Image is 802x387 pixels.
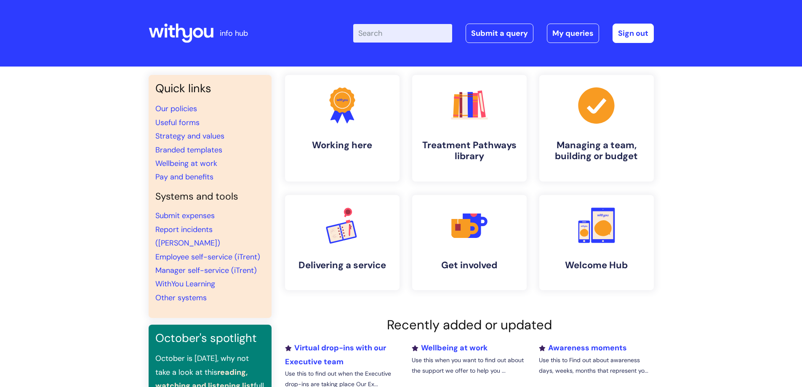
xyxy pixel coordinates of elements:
[285,317,654,333] h2: Recently added or updated
[155,104,197,114] a: Our policies
[466,24,533,43] a: Submit a query
[155,331,265,345] h3: October's spotlight
[353,24,452,43] input: Search
[155,224,220,248] a: Report incidents ([PERSON_NAME])
[155,117,200,128] a: Useful forms
[412,195,527,290] a: Get involved
[292,260,393,271] h4: Delivering a service
[155,279,215,289] a: WithYou Learning
[155,145,222,155] a: Branded templates
[155,252,260,262] a: Employee self-service (iTrent)
[155,131,224,141] a: Strategy and values
[539,75,654,181] a: Managing a team, building or budget
[539,195,654,290] a: Welcome Hub
[419,260,520,271] h4: Get involved
[546,140,647,162] h4: Managing a team, building or budget
[155,158,217,168] a: Wellbeing at work
[285,343,386,366] a: Virtual drop-ins with our Executive team
[155,191,265,203] h4: Systems and tools
[412,343,488,353] a: Wellbeing at work
[419,140,520,162] h4: Treatment Pathways library
[613,24,654,43] a: Sign out
[547,24,599,43] a: My queries
[539,355,653,376] p: Use this to Find out about awareness days, weeks, months that represent yo...
[412,355,526,376] p: Use this when you want to find out about the support we offer to help you ...
[155,82,265,95] h3: Quick links
[539,343,627,353] a: Awareness moments
[155,265,257,275] a: Manager self-service (iTrent)
[353,24,654,43] div: | -
[155,172,213,182] a: Pay and benefits
[292,140,393,151] h4: Working here
[546,260,647,271] h4: Welcome Hub
[220,27,248,40] p: info hub
[155,293,207,303] a: Other systems
[285,195,400,290] a: Delivering a service
[412,75,527,181] a: Treatment Pathways library
[285,75,400,181] a: Working here
[155,211,215,221] a: Submit expenses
